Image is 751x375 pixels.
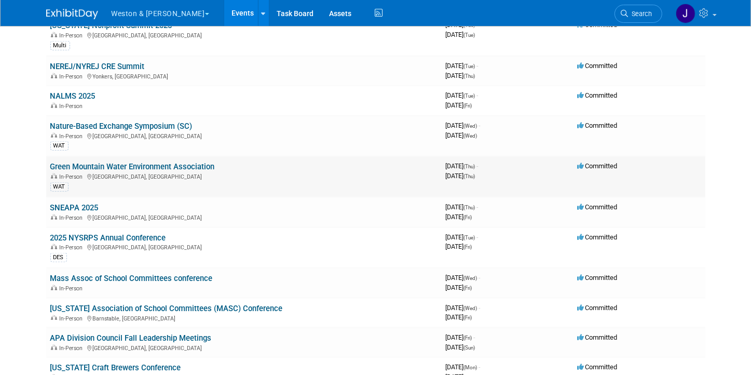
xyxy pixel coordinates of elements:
[446,162,479,170] span: [DATE]
[60,32,86,39] span: In-Person
[50,41,70,50] div: Multi
[446,122,481,129] span: [DATE]
[50,304,283,313] a: [US_STATE] Association of School Committees (MASC) Conference
[464,275,477,281] span: (Wed)
[50,253,67,262] div: DES
[50,141,69,151] div: WAT
[51,173,57,179] img: In-Person Event
[51,73,57,78] img: In-Person Event
[578,233,618,241] span: Committed
[446,213,472,221] span: [DATE]
[464,345,475,351] span: (Sun)
[50,343,438,352] div: [GEOGRAPHIC_DATA], [GEOGRAPHIC_DATA]
[479,274,481,282] span: -
[50,274,213,283] a: Mass Assoc of School Committees conference
[50,91,95,101] a: NALMS 2025
[446,31,475,38] span: [DATE]
[446,304,481,312] span: [DATE]
[629,10,652,18] span: Search
[446,101,472,109] span: [DATE]
[479,122,481,129] span: -
[51,32,57,37] img: In-Person Event
[464,244,472,250] span: (Fri)
[479,363,481,371] span: -
[50,162,215,171] a: Green Mountain Water Environment Association
[464,335,472,341] span: (Fri)
[578,274,618,282] span: Committed
[50,333,212,343] a: APA Division Council Fall Leadership Meetings
[50,122,193,131] a: Nature-Based Exchange Symposium (SC)
[60,285,86,292] span: In-Person
[60,133,86,140] span: In-Person
[464,133,477,139] span: (Wed)
[446,274,481,282] span: [DATE]
[477,233,479,241] span: -
[50,131,438,140] div: [GEOGRAPHIC_DATA], [GEOGRAPHIC_DATA]
[446,313,472,321] span: [DATE]
[446,333,475,341] span: [DATE]
[464,73,475,79] span: (Thu)
[50,213,438,221] div: [GEOGRAPHIC_DATA], [GEOGRAPHIC_DATA]
[60,315,86,322] span: In-Person
[51,215,57,220] img: In-Person Event
[578,203,618,211] span: Committed
[50,203,99,212] a: SNEAPA 2025
[464,305,477,311] span: (Wed)
[50,72,438,80] div: Yonkers, [GEOGRAPHIC_DATA]
[479,304,481,312] span: -
[446,131,477,139] span: [DATE]
[51,315,57,320] img: In-Person Event
[50,233,166,243] a: 2025 NYSRPS Annual Conference
[51,133,57,138] img: In-Person Event
[464,173,475,179] span: (Thu)
[464,93,475,99] span: (Tue)
[578,162,618,170] span: Committed
[50,172,438,180] div: [GEOGRAPHIC_DATA], [GEOGRAPHIC_DATA]
[578,333,618,341] span: Committed
[446,343,475,351] span: [DATE]
[446,172,475,180] span: [DATE]
[50,314,438,322] div: Barnstable, [GEOGRAPHIC_DATA]
[464,285,472,291] span: (Fri)
[578,91,618,99] span: Committed
[578,304,618,312] span: Committed
[50,182,69,192] div: WAT
[60,103,86,110] span: In-Person
[446,203,479,211] span: [DATE]
[578,62,618,70] span: Committed
[578,122,618,129] span: Committed
[446,233,479,241] span: [DATE]
[50,363,181,372] a: [US_STATE] Craft Brewers Conference
[50,62,145,71] a: NEREJ/NYREJ CRE Summit
[51,244,57,249] img: In-Person Event
[464,235,475,240] span: (Tue)
[477,162,479,170] span: -
[46,9,98,19] img: ExhibitDay
[446,62,479,70] span: [DATE]
[464,365,477,370] span: (Mon)
[464,63,475,69] span: (Tue)
[50,31,438,39] div: [GEOGRAPHIC_DATA], [GEOGRAPHIC_DATA]
[676,4,695,23] img: Janet Ruggles-Power
[578,363,618,371] span: Committed
[464,103,472,109] span: (Fri)
[60,73,86,80] span: In-Person
[474,333,475,341] span: -
[60,173,86,180] span: In-Person
[615,5,662,23] a: Search
[60,244,86,251] span: In-Person
[464,205,475,210] span: (Thu)
[446,243,472,250] span: [DATE]
[477,203,479,211] span: -
[464,164,475,169] span: (Thu)
[446,91,479,99] span: [DATE]
[477,91,479,99] span: -
[60,215,86,221] span: In-Person
[446,284,472,291] span: [DATE]
[464,123,477,129] span: (Wed)
[446,363,481,371] span: [DATE]
[60,345,86,352] span: In-Person
[446,72,475,79] span: [DATE]
[51,103,57,108] img: In-Person Event
[464,315,472,320] span: (Fri)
